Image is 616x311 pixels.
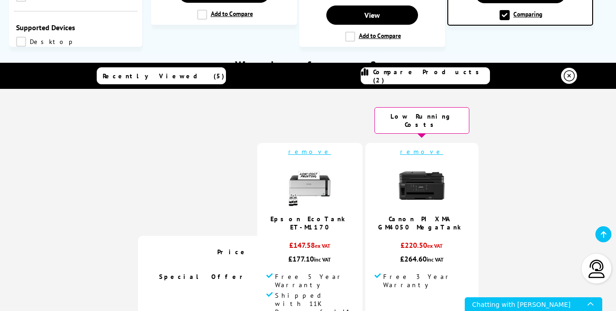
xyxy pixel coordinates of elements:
div: Low Running Costs [374,107,469,134]
div: £177.10 [266,254,353,263]
a: Epson EcoTank ET-M1170 [270,215,349,231]
div: £264.60 [374,254,469,263]
div: £220.50 [374,240,469,254]
h2: Why buy from us? [18,58,597,72]
span: Free 3 Year Warranty [383,273,469,289]
span: Special Offer [159,273,248,281]
a: remove [288,147,331,156]
a: Desktop PC [16,37,77,47]
label: Comparing [500,10,542,20]
a: Compare Products (2) [361,67,490,84]
img: epson-et-m1170-front-new-small.jpg [287,163,333,208]
a: remove [400,147,443,156]
label: Add to Compare [197,10,253,20]
a: Recently Viewed (5) [97,67,226,84]
span: ex VAT [315,242,330,249]
img: user-headset-light.svg [588,260,606,278]
label: Add to Compare [345,32,401,42]
img: Canon-GM4050-Front-Small.jpg [399,163,445,208]
span: inc VAT [427,256,444,263]
iframe: Chat icon for chat window [465,297,602,311]
div: Supported Devices [16,23,135,32]
span: Price [217,248,248,256]
span: Recently Viewed (5) [103,71,225,80]
span: Free 5 Year Warranty [275,273,353,289]
span: ex VAT [427,242,443,249]
div: £147.58 [266,240,353,254]
a: View [326,5,418,25]
a: Canon PIXMA GM4050 MegaTank [378,215,465,231]
span: Compare Products (2) [373,68,489,84]
span: inc VAT [314,256,331,263]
